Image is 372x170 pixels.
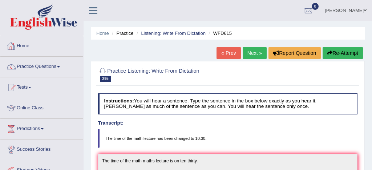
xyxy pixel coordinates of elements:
[0,57,83,75] a: Practice Questions
[141,31,206,36] a: Listening: Write From Dictation
[98,121,358,126] h4: Transcript:
[98,93,358,114] h4: You will hear a sentence. Type the sentence in the box below exactly as you hear it. [PERSON_NAME...
[110,30,133,37] li: Practice
[268,47,321,59] button: Report Question
[323,47,363,59] button: Re-Attempt
[207,30,232,37] li: WFD615
[0,36,83,54] a: Home
[98,129,358,148] blockquote: The time of the math lecture has been changed to 10:30.
[96,31,109,36] a: Home
[0,77,83,96] a: Tests
[98,66,259,82] h2: Practice Listening: Write From Dictation
[100,76,111,82] span: 295
[312,3,319,10] span: 0
[0,98,83,116] a: Online Class
[0,119,83,137] a: Predictions
[217,47,240,59] a: « Prev
[0,139,83,158] a: Success Stories
[104,98,134,104] b: Instructions:
[243,47,267,59] a: Next »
